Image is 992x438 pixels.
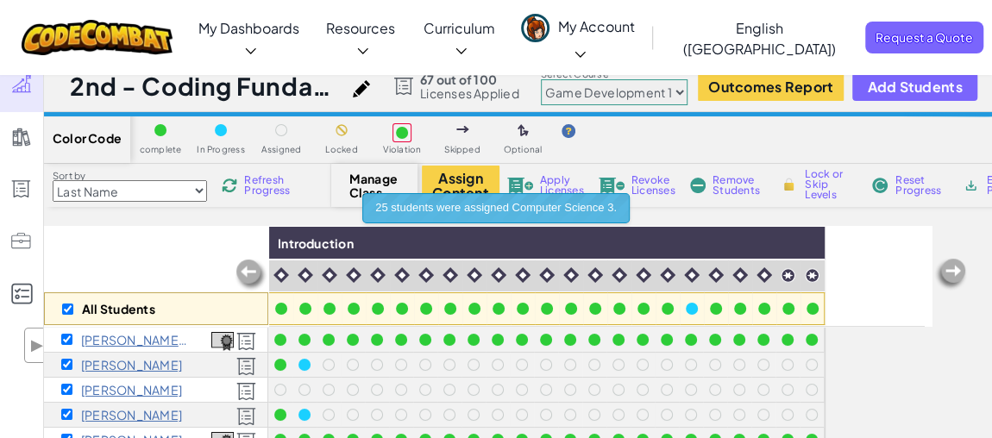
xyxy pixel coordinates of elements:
[298,267,313,283] img: IconIntro.svg
[684,267,700,283] img: IconIntro.svg
[261,145,302,154] span: Assigned
[53,169,207,183] label: Sort by
[805,268,819,283] img: IconCapstoneLevel.svg
[422,166,499,205] button: Assign Content
[423,19,494,37] span: Curriculum
[236,357,256,376] img: Licensed
[963,178,979,193] img: IconArchive.svg
[658,4,861,72] a: English ([GEOGRAPHIC_DATA])
[781,268,795,283] img: IconCapstoneLevel.svg
[865,22,983,53] a: Request a Quote
[504,145,543,154] span: Optional
[326,19,395,37] span: Resources
[236,332,256,351] img: Licensed
[507,178,533,193] img: IconLicenseApply.svg
[660,267,675,283] img: IconIntro.svg
[409,4,508,72] a: Curriculum
[375,201,617,214] span: 25 students were assigned Computer Science 3.
[587,267,603,283] img: IconIntro.svg
[895,175,947,196] span: Reset Progress
[698,72,844,101] button: Outcomes Report
[81,358,182,372] p: Micah Antimano
[491,267,506,283] img: IconIntro.svg
[558,17,635,61] span: My Account
[370,267,386,283] img: IconIntro.svg
[780,177,798,192] img: IconLock.svg
[70,70,344,103] h1: 2nd - Coding Fundamentals - [PERSON_NAME] 2025
[418,267,434,283] img: IconIntro.svg
[521,14,549,42] img: avatar
[236,382,256,401] img: Licensed
[81,333,189,347] p: Aneesa Alli
[444,145,480,154] span: Skipped
[467,267,482,283] img: IconIntro.svg
[563,267,579,283] img: IconIntro.svg
[420,86,519,100] span: Licenses Applied
[562,124,575,138] img: IconHint.svg
[612,267,627,283] img: IconIntro.svg
[599,178,625,193] img: IconLicenseRevoke.svg
[222,178,237,193] img: IconReload.svg
[443,267,458,283] img: IconIntro.svg
[140,145,182,154] span: complete
[732,267,748,283] img: IconIntro.svg
[244,175,298,196] span: Refresh Progress
[933,257,968,291] img: Arrow_Left_Inactive.png
[631,175,675,196] span: Revoke Licenses
[690,178,706,193] img: IconRemoveStudents.svg
[515,267,531,283] img: IconIntro.svg
[29,333,44,358] span: ▶
[312,4,409,72] a: Resources
[349,172,400,199] span: Manage Class
[420,72,519,86] span: 67 out of 100
[382,145,421,154] span: Violation
[683,19,836,58] span: English ([GEOGRAPHIC_DATA])
[456,126,469,133] img: IconSkippedLevel.svg
[636,267,651,283] img: IconIntro.svg
[273,267,289,283] img: IconIntro.svg
[540,175,584,196] span: Apply Licenses
[325,145,357,154] span: Locked
[236,407,256,426] img: Licensed
[539,267,555,283] img: IconIntro.svg
[197,145,245,154] span: In Progress
[757,267,772,283] img: IconIntro.svg
[82,302,155,316] p: All Students
[22,20,173,55] img: CodeCombat logo
[81,383,182,397] p: Antony Baez
[198,19,299,37] span: My Dashboards
[322,267,337,283] img: IconIntro.svg
[346,267,361,283] img: IconIntro.svg
[234,258,268,292] img: Arrow_Left_Inactive.png
[871,178,888,193] img: IconReset.svg
[394,267,410,283] img: IconIntro.svg
[53,131,122,145] span: Color Code
[353,80,370,97] img: iconPencil.svg
[805,169,856,200] span: Lock or Skip Levels
[867,79,962,94] span: Add Students
[518,124,529,138] img: IconOptionalLevel.svg
[81,408,182,422] p: Kameron Bailey
[185,4,312,72] a: My Dashboards
[211,329,234,349] a: View Course Completion Certificate
[713,175,764,196] span: Remove Students
[211,332,234,351] img: certificate-icon.png
[852,72,976,101] button: Add Students
[278,235,354,251] span: Introduction
[708,267,724,283] img: IconIntro.svg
